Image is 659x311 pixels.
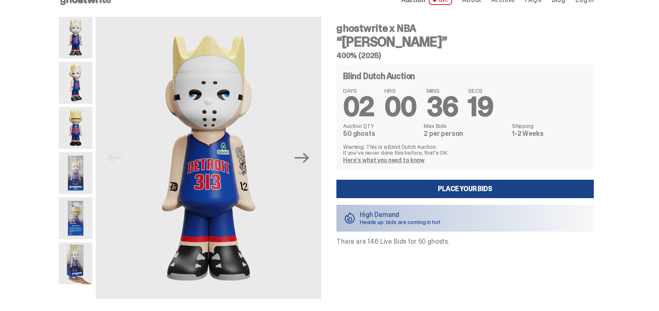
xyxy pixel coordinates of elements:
button: Next [293,149,311,167]
dt: Max Bids [424,123,507,129]
span: 02 [343,89,374,124]
h4: Blind Dutch Auction [343,72,415,80]
span: DAYS [343,88,374,94]
dd: 2 per person [424,130,507,137]
img: Copy%20of%20Eminem_NBA_400_1.png [96,17,321,299]
p: There are 146 Live Bids for 50 ghosts. [336,238,594,245]
a: Place your Bids [336,180,594,198]
p: Heads up: bids are coming in hot [360,219,440,225]
img: Copy%20of%20Eminem_NBA_400_3.png [59,62,92,104]
dd: 50 ghosts [343,130,419,137]
span: SECS [468,88,493,94]
h3: “[PERSON_NAME]” [336,35,594,48]
img: Copy%20of%20Eminem_NBA_400_1.png [59,17,92,59]
span: 36 [427,89,458,124]
img: eminem%20scale.png [59,242,92,284]
p: High Demand [360,212,440,218]
dd: 1-2 Weeks [512,130,587,137]
dt: Shipping [512,123,587,129]
span: 19 [468,89,493,124]
p: Warning: This is a Blind Dutch Auction. If you’ve never done this before, that’s OK. [343,144,587,155]
dt: Auction QTY [343,123,419,129]
h4: ghostwrite x NBA [336,23,594,33]
span: 00 [384,89,417,124]
img: Eminem_NBA_400_13.png [59,197,92,239]
span: MINS [427,88,458,94]
img: Copy%20of%20Eminem_NBA_400_6.png [59,107,92,149]
h5: 400% (2025) [336,52,594,59]
img: Eminem_NBA_400_12.png [59,152,92,194]
span: HRS [384,88,417,94]
a: Here's what you need to know [343,156,425,164]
